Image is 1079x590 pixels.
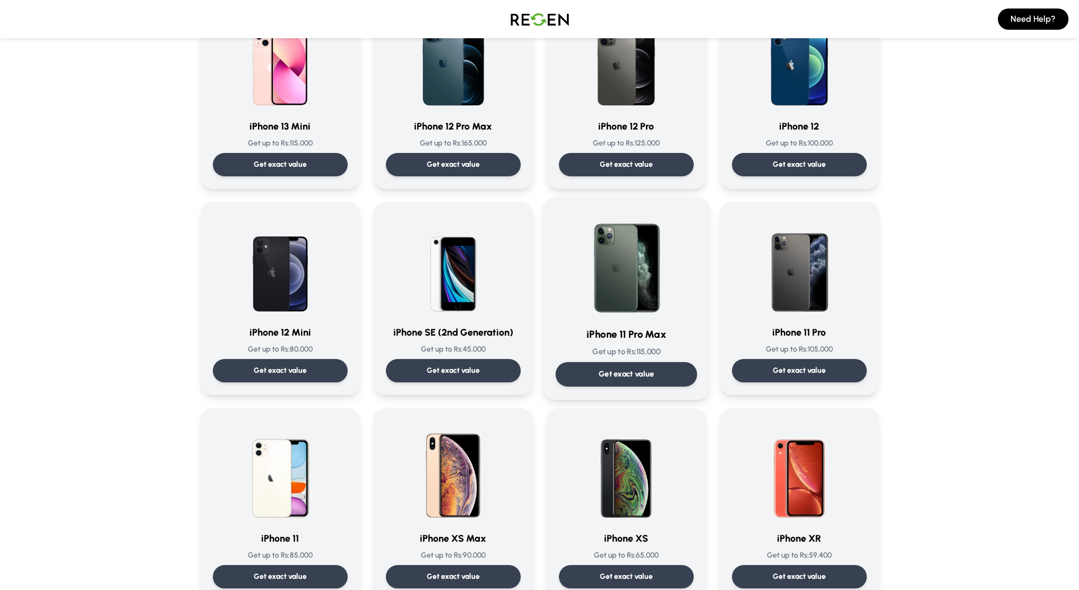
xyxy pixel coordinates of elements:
h3: iPhone 11 [213,531,348,546]
p: Get up to Rs: 115,000 [213,138,348,149]
p: Get up to Rs: 165,000 [386,138,521,149]
p: Get exact value [427,571,480,582]
h3: iPhone 12 Mini [213,325,348,340]
p: Get up to Rs: 100,000 [732,138,867,149]
img: iPhone SE (2nd Generation) [402,215,504,317]
h3: iPhone SE (2nd Generation) [386,325,521,340]
p: Get exact value [600,571,653,582]
img: iPhone XS [575,421,677,523]
p: Get up to Rs: 125,000 [559,138,694,149]
img: iPhone 11 [229,421,331,523]
p: Get exact value [254,365,307,376]
p: Get exact value [600,159,653,170]
img: iPhone XS Max [402,421,504,523]
h3: iPhone XS [559,531,694,546]
img: iPhone 12 Mini [229,215,331,317]
img: iPhone 11 Pro [748,215,850,317]
p: Get exact value [598,369,654,380]
h3: iPhone 12 Pro [559,119,694,134]
p: Get up to Rs: 59,400 [732,550,867,561]
h3: iPhone 11 Pro [732,325,867,340]
p: Get up to Rs: 90,000 [386,550,521,561]
h3: iPhone 11 Pro Max [555,327,697,342]
p: Get exact value [254,571,307,582]
p: Get up to Rs: 80,000 [213,344,348,355]
img: iPhone 13 Mini [229,8,331,110]
p: Get up to Rs: 45,000 [386,344,521,355]
p: Get up to Rs: 85,000 [213,550,348,561]
p: Get up to Rs: 65,000 [559,550,694,561]
p: Get up to Rs: 105,000 [732,344,867,355]
h3: iPhone XR [732,531,867,546]
p: Get exact value [427,159,480,170]
img: iPhone XR [748,421,850,523]
p: Get exact value [254,159,307,170]
p: Get exact value [773,571,826,582]
h3: iPhone 12 [732,119,867,134]
h3: iPhone 12 Pro Max [386,119,521,134]
img: iPhone 12 Pro Max [402,8,504,110]
h3: iPhone 13 Mini [213,119,348,134]
img: iPhone 11 Pro Max [573,210,680,318]
p: Get exact value [773,159,826,170]
p: Get exact value [773,365,826,376]
p: Get exact value [427,365,480,376]
img: iPhone 12 Pro [575,8,677,110]
img: Logo [503,4,577,34]
img: iPhone 12 [748,8,850,110]
p: Get up to Rs: 115,000 [555,346,697,357]
button: Need Help? [998,8,1068,30]
h3: iPhone XS Max [386,531,521,546]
